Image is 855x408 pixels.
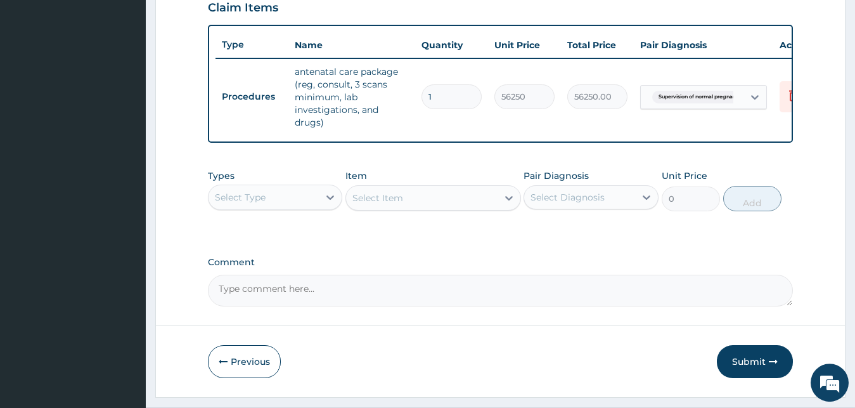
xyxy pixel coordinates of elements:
div: Select Type [215,191,266,204]
h3: Claim Items [208,1,278,15]
th: Type [215,33,288,56]
div: Chat with us now [66,71,213,88]
span: Supervision of normal pregnanc... [652,91,749,103]
div: Select Diagnosis [530,191,605,204]
textarea: Type your message and hit 'Enter' [6,273,241,317]
button: Previous [208,345,281,378]
label: Unit Price [662,169,707,182]
button: Submit [717,345,793,378]
th: Quantity [415,32,488,58]
img: d_794563401_company_1708531726252_794563401 [23,63,51,95]
button: Add [723,186,781,211]
label: Pair Diagnosis [524,169,589,182]
th: Pair Diagnosis [634,32,773,58]
div: Minimize live chat window [208,6,238,37]
label: Item [345,169,367,182]
th: Total Price [561,32,634,58]
td: Procedures [215,85,288,109]
th: Unit Price [488,32,561,58]
td: antenatal care package (reg, consult, 3 scans minimum, lab investigations, and drugs) [288,59,415,135]
th: Actions [773,32,837,58]
span: We're online! [74,123,175,251]
label: Types [208,171,235,181]
th: Name [288,32,415,58]
label: Comment [208,257,794,268]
